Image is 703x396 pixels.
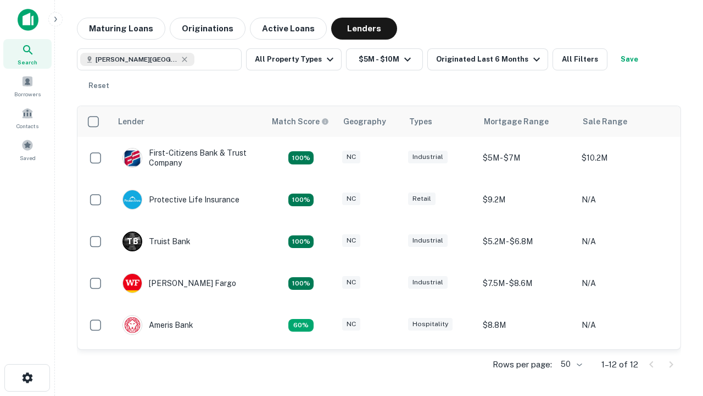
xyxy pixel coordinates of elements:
[576,106,675,137] th: Sale Range
[118,115,144,128] div: Lender
[484,115,549,128] div: Mortgage Range
[408,193,436,205] div: Retail
[111,106,265,137] th: Lender
[409,115,432,128] div: Types
[81,75,116,97] button: Reset
[576,179,675,221] td: N/A
[122,315,193,335] div: Ameris Bank
[272,116,327,128] h6: Match Score
[122,232,191,251] div: Truist Bank
[576,304,675,346] td: N/A
[123,316,142,334] img: picture
[576,137,675,179] td: $10.2M
[3,103,52,133] a: Contacts
[18,9,38,31] img: capitalize-icon.png
[16,122,38,130] span: Contacts
[477,179,576,221] td: $9.2M
[477,262,576,304] td: $7.5M - $8.6M
[477,137,576,179] td: $5M - $7M
[477,346,576,388] td: $9.2M
[343,115,386,128] div: Geography
[576,346,675,388] td: N/A
[436,53,543,66] div: Originated Last 6 Months
[122,190,239,210] div: Protective Life Insurance
[337,106,403,137] th: Geography
[342,193,360,205] div: NC
[408,151,448,163] div: Industrial
[96,54,178,64] span: [PERSON_NAME][GEOGRAPHIC_DATA], [GEOGRAPHIC_DATA]
[427,48,548,70] button: Originated Last 6 Months
[408,318,453,331] div: Hospitality
[477,106,576,137] th: Mortgage Range
[288,151,314,164] div: Matching Properties: 2, hasApolloMatch: undefined
[342,318,360,331] div: NC
[288,194,314,207] div: Matching Properties: 2, hasApolloMatch: undefined
[288,277,314,290] div: Matching Properties: 2, hasApolloMatch: undefined
[556,356,584,372] div: 50
[123,190,142,209] img: picture
[272,116,329,128] div: Capitalize uses an advanced AI algorithm to match your search with the best lender. The match sco...
[122,273,236,293] div: [PERSON_NAME] Fargo
[123,148,142,167] img: picture
[408,276,448,289] div: Industrial
[288,319,314,332] div: Matching Properties: 1, hasApolloMatch: undefined
[20,153,36,162] span: Saved
[342,276,360,289] div: NC
[612,48,647,70] button: Save your search to get updates of matches that match your search criteria.
[601,358,638,371] p: 1–12 of 12
[583,115,627,128] div: Sale Range
[122,148,254,168] div: First-citizens Bank & Trust Company
[14,90,41,98] span: Borrowers
[288,235,314,249] div: Matching Properties: 3, hasApolloMatch: undefined
[477,221,576,262] td: $5.2M - $6.8M
[3,135,52,164] a: Saved
[123,274,142,293] img: picture
[331,18,397,40] button: Lenders
[648,273,703,326] iframe: Chat Widget
[553,48,607,70] button: All Filters
[576,221,675,262] td: N/A
[127,236,138,248] p: T B
[576,262,675,304] td: N/A
[342,234,360,247] div: NC
[346,48,423,70] button: $5M - $10M
[18,58,37,67] span: Search
[477,304,576,346] td: $8.8M
[3,39,52,69] a: Search
[77,18,165,40] button: Maturing Loans
[403,106,477,137] th: Types
[408,234,448,247] div: Industrial
[493,358,552,371] p: Rows per page:
[170,18,246,40] button: Originations
[246,48,342,70] button: All Property Types
[265,106,337,137] th: Capitalize uses an advanced AI algorithm to match your search with the best lender. The match sco...
[250,18,327,40] button: Active Loans
[3,71,52,101] a: Borrowers
[342,151,360,163] div: NC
